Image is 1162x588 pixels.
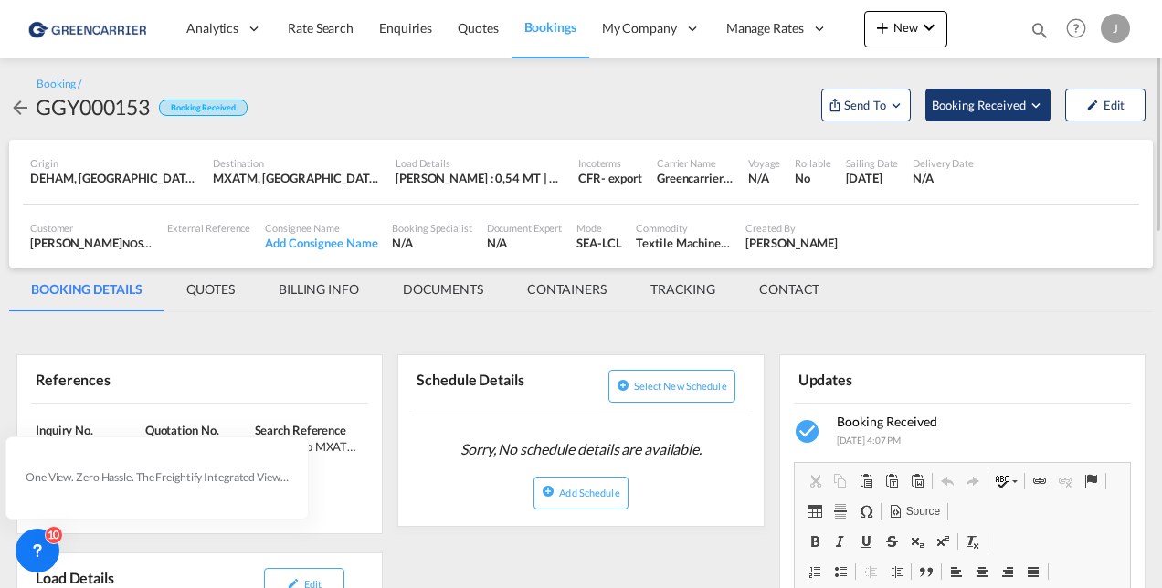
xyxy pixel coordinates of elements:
button: Open demo menu [925,89,1051,121]
md-icon: icon-checkbox-marked-circle [794,417,823,446]
a: Subscript [904,530,930,553]
div: Greencarrier Consolidators [657,170,734,186]
div: No [795,170,830,186]
a: Center [969,560,995,583]
span: Quotes [458,20,498,36]
div: External Reference [167,221,250,235]
a: Cut (Ctrl+X) [802,469,828,493]
div: Booking Received [159,100,247,117]
md-icon: icon-chevron-down [918,16,940,38]
span: Booking Received [932,96,1028,114]
button: icon-plus-circleSelect new schedule [608,370,735,403]
span: Search Reference [255,423,346,437]
button: icon-plus 400-fgNewicon-chevron-down [864,11,947,47]
a: Insert Special Character [853,499,879,523]
div: Document Expert [487,221,563,235]
md-icon: icon-plus-circle [617,379,629,392]
span: Source [903,504,940,520]
div: Schedule Details [412,362,577,407]
div: SEA-LCL [576,235,621,251]
md-icon: icon-pencil [1086,99,1099,111]
div: N/A [748,170,780,186]
a: Align Left [944,560,969,583]
a: Insert/Remove Numbered List [802,560,828,583]
div: [PERSON_NAME] : 0,54 MT | Volumetric Wt : 1,38 CBM | Chargeable Wt : 1,38 W/M [396,170,564,186]
div: References [31,362,196,394]
span: [DATE] 4:07 PM [837,435,902,446]
div: Booking Specialist [392,221,471,235]
a: Source [883,499,945,523]
div: Voyage [748,156,780,170]
span: Rate Search [288,20,354,36]
div: Rollable [795,156,830,170]
div: N/A [487,235,563,251]
a: Copy (Ctrl+C) [828,469,853,493]
md-icon: icon-plus 400-fg [871,16,893,38]
button: icon-plus-circleAdd Schedule [533,477,628,509]
span: Manage Rates [726,19,804,37]
div: N/A [913,170,974,186]
div: Carrier Name [657,156,734,170]
div: Delivery Date [913,156,974,170]
div: GGY000153 [36,92,150,121]
span: NOSTA SEA & AIR GMBH [122,236,234,250]
md-tab-item: BILLING INFO [257,268,381,311]
div: Updates [794,362,959,394]
md-pagination-wrapper: Use the left and right arrow keys to navigate between tabs [9,268,841,311]
div: Help [1061,13,1101,46]
button: icon-pencilEdit [1065,89,1146,121]
a: Underline (Ctrl+U) [853,530,879,553]
a: Remove Format [960,530,986,553]
div: N/A [392,235,471,251]
img: 1378a7308afe11ef83610d9e779c6b34.png [27,8,151,49]
a: Undo (Ctrl+Z) [935,469,960,493]
span: Select new schedule [634,380,727,392]
div: Commodity [636,221,731,235]
md-tab-item: CONTAINERS [505,268,629,311]
a: Superscript [930,530,956,553]
a: Link (Ctrl+K) [1027,469,1052,493]
md-tab-item: TRACKING [629,268,737,311]
a: Paste (Ctrl+V) [853,469,879,493]
div: Load Details [396,156,564,170]
div: 12 Oct 2025 [846,170,899,186]
a: Paste as plain text (Ctrl+Shift+V) [879,469,904,493]
md-tab-item: QUOTES [164,268,257,311]
div: MXATM, Altamira, Mexico, Mexico & Central America, Americas [213,170,381,186]
span: Sorry, No schedule details are available. [453,432,709,467]
a: Bold (Ctrl+B) [802,530,828,553]
a: Unlink [1052,469,1078,493]
div: Customer [30,221,153,235]
div: Booking / [37,77,81,92]
md-tab-item: BOOKING DETAILS [9,268,164,311]
div: Add Consignee Name [265,235,377,251]
span: Send To [842,96,888,114]
a: Table [802,499,828,523]
md-icon: icon-magnify [1030,20,1050,40]
button: Open demo menu [821,89,911,121]
div: Incoterms [578,156,642,170]
body: Editor, editor2 [18,18,317,37]
a: Paste from Word [904,469,930,493]
a: Italic (Ctrl+I) [828,530,853,553]
a: Insert/Remove Bulleted List [828,560,853,583]
span: New [871,20,940,35]
div: - export [601,170,642,186]
div: Destination [213,156,381,170]
span: Help [1061,13,1092,44]
md-icon: icon-plus-circle [542,485,555,498]
div: Textile Machinery [636,235,731,251]
div: J [1101,14,1130,43]
a: Insert Horizontal Line [828,499,853,523]
div: DEHAM, Hamburg, Germany, Western Europe, Europe [30,170,198,186]
md-tab-item: CONTACT [737,268,841,311]
a: Increase Indent [883,560,909,583]
div: CFR [578,170,601,186]
div: icon-arrow-left [9,92,36,121]
md-tab-item: DOCUMENTS [381,268,505,311]
div: Vivian Pump [745,235,838,251]
a: Redo (Ctrl+Y) [960,469,986,493]
div: Consignee Name [265,221,377,235]
div: icon-magnify [1030,20,1050,47]
div: [PERSON_NAME] [30,235,153,251]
